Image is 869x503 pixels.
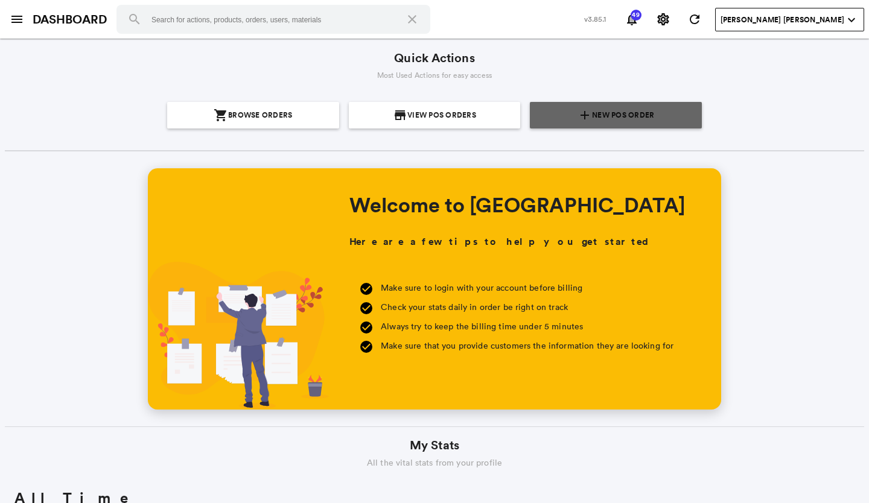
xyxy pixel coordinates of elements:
[584,14,606,24] span: v3.85.1
[592,102,654,128] span: New POS Order
[367,457,502,469] span: All the vital stats from your profile
[394,49,474,67] span: Quick Actions
[381,300,673,314] p: Check your stats daily in order be right on track
[393,108,407,122] md-icon: {{action.icon}}
[844,13,859,27] md-icon: expand_more
[625,12,639,27] md-icon: notifications
[214,108,228,122] md-icon: {{action.icon}}
[116,5,430,34] input: Search for actions, products, orders, users, materials
[5,7,29,31] button: open sidebar
[359,320,374,335] md-icon: check_circle
[359,301,374,315] md-icon: check_circle
[715,8,864,31] button: User
[687,12,702,27] md-icon: refresh
[721,14,844,25] span: [PERSON_NAME] [PERSON_NAME]
[656,12,670,27] md-icon: settings
[377,70,492,80] span: Most Used Actions for easy access
[630,12,642,18] span: 49
[228,102,292,128] span: Browse Orders
[407,102,476,128] span: View POS Orders
[349,235,652,249] h3: Here are a few tips to help you get started
[167,102,339,128] a: {{action.icon}}Browse Orders
[359,340,374,354] md-icon: check_circle
[683,7,707,31] button: Refresh State
[349,192,686,217] h1: Welcome to [GEOGRAPHIC_DATA]
[381,319,673,334] p: Always try to keep the billing time under 5 minutes
[651,7,675,31] button: Settings
[349,102,521,128] a: {{action.icon}}View POS Orders
[359,282,374,296] md-icon: check_circle
[33,11,107,28] a: DASHBOARD
[120,5,149,34] button: Search
[381,280,673,295] p: Make sure to login with your account before billing
[410,437,459,454] span: My Stats
[10,12,24,27] md-icon: menu
[620,7,644,31] button: Notifications
[530,102,702,128] a: {{action.icon}}New POS Order
[127,12,142,27] md-icon: search
[398,5,427,34] button: Clear
[405,12,419,27] md-icon: close
[381,338,673,353] p: Make sure that you provide customers the information they are looking for
[578,108,592,122] md-icon: {{action.icon}}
